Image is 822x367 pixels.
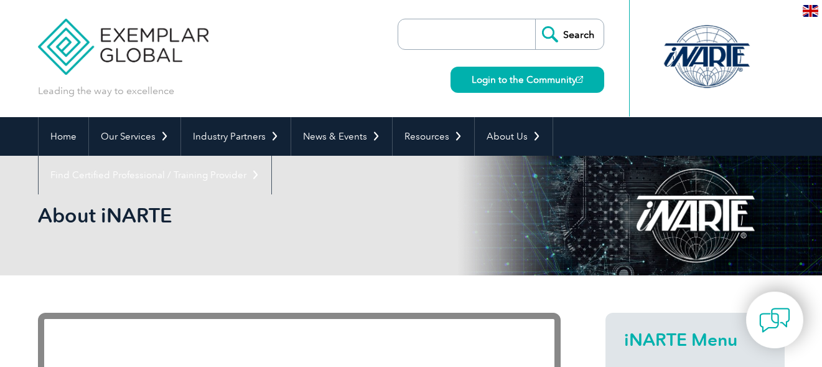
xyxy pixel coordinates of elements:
h2: iNARTE Menu [624,330,766,350]
a: Resources [393,117,474,156]
input: Search [535,19,604,49]
a: Industry Partners [181,117,291,156]
a: Login to the Community [451,67,604,93]
a: Find Certified Professional / Training Provider [39,156,271,194]
a: Home [39,117,88,156]
img: contact-chat.png [759,305,790,336]
p: Leading the way to excellence [38,84,174,98]
a: Our Services [89,117,180,156]
img: en [803,5,818,17]
a: About Us [475,117,553,156]
a: News & Events [291,117,392,156]
h2: About iNARTE [38,206,561,226]
img: open_square.png [576,76,583,83]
